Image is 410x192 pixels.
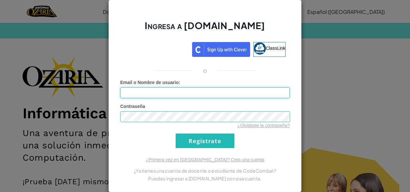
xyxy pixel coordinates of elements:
[278,6,404,66] iframe: Diálogo de Acceder con Google
[266,46,286,51] span: ClassLink
[120,80,179,85] span: Email o Nombre de usuario
[192,42,250,57] img: clever_sso_button@2x.png
[120,79,180,86] label: :
[120,104,145,109] span: Contraseña
[203,67,207,74] p: o
[237,123,290,128] a: ¿Olvidaste la contraseña?
[121,41,192,56] iframe: Botón de Acceder con Google
[120,175,290,182] p: Puedes ingresar a [DOMAIN_NAME] con esa cuenta.
[120,167,290,175] p: ¿Ya tienes una cuenta de docente o estudiante de CodeCombat?
[120,19,290,38] h2: Ingresa a [DOMAIN_NAME]
[146,157,264,162] a: ¿Primera vez en [GEOGRAPHIC_DATA]? Crea una cuenta
[254,42,266,55] img: classlink-logo-small.png
[176,133,234,148] input: Regístrate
